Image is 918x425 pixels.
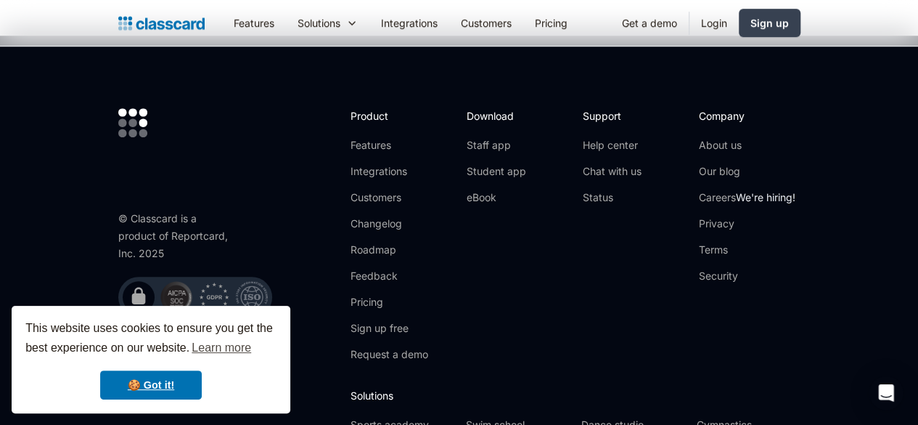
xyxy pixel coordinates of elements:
[583,190,642,205] a: Status
[467,190,526,205] a: eBook
[610,7,689,39] a: Get a demo
[100,371,202,400] a: dismiss cookie message
[449,7,523,39] a: Customers
[699,243,795,257] a: Terms
[699,269,795,283] a: Security
[699,164,795,179] a: Our blog
[12,306,290,413] div: cookieconsent
[736,191,795,203] span: We're hiring!
[298,15,340,31] div: Solutions
[351,243,428,257] a: Roadmap
[699,108,795,124] h2: Company
[467,164,526,179] a: Student app
[523,7,579,39] a: Pricing
[583,164,642,179] a: Chat with us
[739,9,800,37] a: Sign up
[750,15,789,31] div: Sign up
[869,376,903,410] div: Open Intercom Messenger
[583,138,642,153] a: Help center
[351,164,428,179] a: Integrations
[689,7,739,39] a: Login
[699,190,795,205] a: CareersWe're hiring!
[189,337,253,359] a: learn more about cookies
[351,108,428,124] h2: Product
[118,210,234,262] div: © Classcard is a product of Reportcard, Inc. 2025
[467,138,526,153] a: Staff app
[351,295,428,309] a: Pricing
[25,320,276,359] span: This website uses cookies to ensure you get the best experience on our website.
[351,138,428,153] a: Features
[351,190,428,205] a: Customers
[118,13,205,33] a: Logo
[351,269,428,283] a: Feedback
[351,347,428,362] a: Request a demo
[351,388,800,403] h2: Solutions
[583,108,642,124] h2: Support
[286,7,369,39] div: Solutions
[351,216,428,231] a: Changelog
[467,108,526,124] h2: Download
[351,321,428,336] a: Sign up free
[222,7,286,39] a: Features
[699,216,795,231] a: Privacy
[699,138,795,153] a: About us
[369,7,449,39] a: Integrations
